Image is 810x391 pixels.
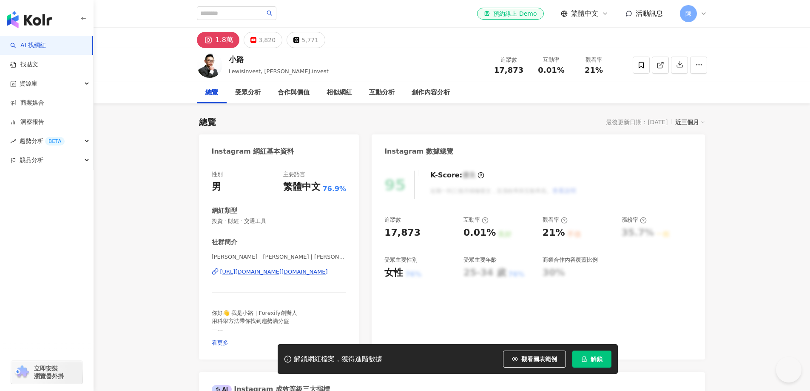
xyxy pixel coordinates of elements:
span: search [267,10,273,16]
div: 最後更新日期：[DATE] [606,119,668,126]
div: 商業合作內容覆蓋比例 [543,256,598,264]
div: 相似網紅 [327,88,352,98]
img: KOL Avatar [197,52,222,78]
span: 看更多 [212,340,228,346]
div: 追蹤數 [384,216,401,224]
div: K-Score : [430,171,484,180]
div: 繁體中文 [283,180,321,194]
button: 觀看圖表範例 [503,351,566,368]
span: 趨勢分析 [20,131,65,151]
div: 21% [543,226,565,240]
span: 活動訊息 [636,9,663,17]
button: 3,820 [244,32,282,48]
img: logo [7,11,52,28]
span: 陳 [685,9,691,18]
span: 競品分析 [20,151,43,170]
a: [URL][DOMAIN_NAME][DOMAIN_NAME] [212,268,347,276]
a: 預約線上 Demo [477,8,543,20]
div: 性別 [212,171,223,178]
div: 創作內容分析 [412,88,450,98]
a: searchAI 找網紅 [10,41,46,50]
span: 觀看圖表範例 [521,356,557,362]
div: 總覽 [199,116,216,128]
div: 17,873 [384,226,421,240]
div: 預約線上 Demo [484,9,537,18]
div: 互動率 [463,216,489,224]
span: 立即安裝 瀏覽器外掛 [34,365,64,380]
div: 觀看率 [578,56,610,64]
button: 1.8萬 [197,32,239,48]
div: Instagram 數據總覽 [384,147,453,156]
span: 21% [585,66,603,74]
div: 互動分析 [369,88,395,98]
div: 女性 [384,266,403,280]
span: LewisInvest, [PERSON_NAME].invest [229,68,329,74]
a: 商案媒合 [10,99,44,107]
span: rise [10,138,16,144]
div: 3,820 [259,34,276,46]
span: 76.9% [323,184,347,194]
div: 5,771 [301,34,318,46]
div: 解鎖網紅檔案，獲得進階數據 [294,355,382,364]
div: 1.8萬 [216,34,233,46]
div: 追蹤數 [493,56,525,64]
span: 0.01% [538,66,564,74]
span: 繁體中文 [571,9,598,18]
a: 洞察報告 [10,118,44,126]
span: 解鎖 [591,356,603,362]
span: 投資 · 財經 · 交通工具 [212,217,347,225]
div: 總覽 [205,88,218,98]
div: BETA [45,137,65,146]
span: 17,873 [494,66,523,74]
div: 受眾主要性別 [384,256,418,264]
div: 合作與價值 [278,88,310,98]
div: [URL][DOMAIN_NAME][DOMAIN_NAME] [220,268,328,276]
a: 找貼文 [10,60,38,69]
div: 社群簡介 [212,238,237,247]
img: chrome extension [14,365,30,379]
span: lock [581,356,587,362]
div: 互動率 [535,56,568,64]
div: 受眾主要年齡 [463,256,497,264]
a: chrome extension立即安裝 瀏覽器外掛 [11,361,82,384]
div: 漲粉率 [622,216,647,224]
div: Instagram 網紅基本資料 [212,147,294,156]
div: 觀看率 [543,216,568,224]
div: 0.01% [463,226,496,240]
button: 解鎖 [572,351,611,368]
div: 小路 [229,54,329,65]
div: 近三個月 [675,117,705,128]
div: 受眾分析 [235,88,261,98]
span: [PERSON_NAME]｜[PERSON_NAME] | [PERSON_NAME].invest [212,253,347,261]
div: 男 [212,180,221,194]
span: 資源庫 [20,74,37,93]
button: 5,771 [287,32,325,48]
div: 主要語言 [283,171,305,178]
div: 網紅類型 [212,206,237,215]
span: 你好👋 我是小路｜Forexify創辦人 用科學方法帶你找到趨勢滿分盤 — 所有你需要的都在下方連結裡 ❤️ [212,310,297,340]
